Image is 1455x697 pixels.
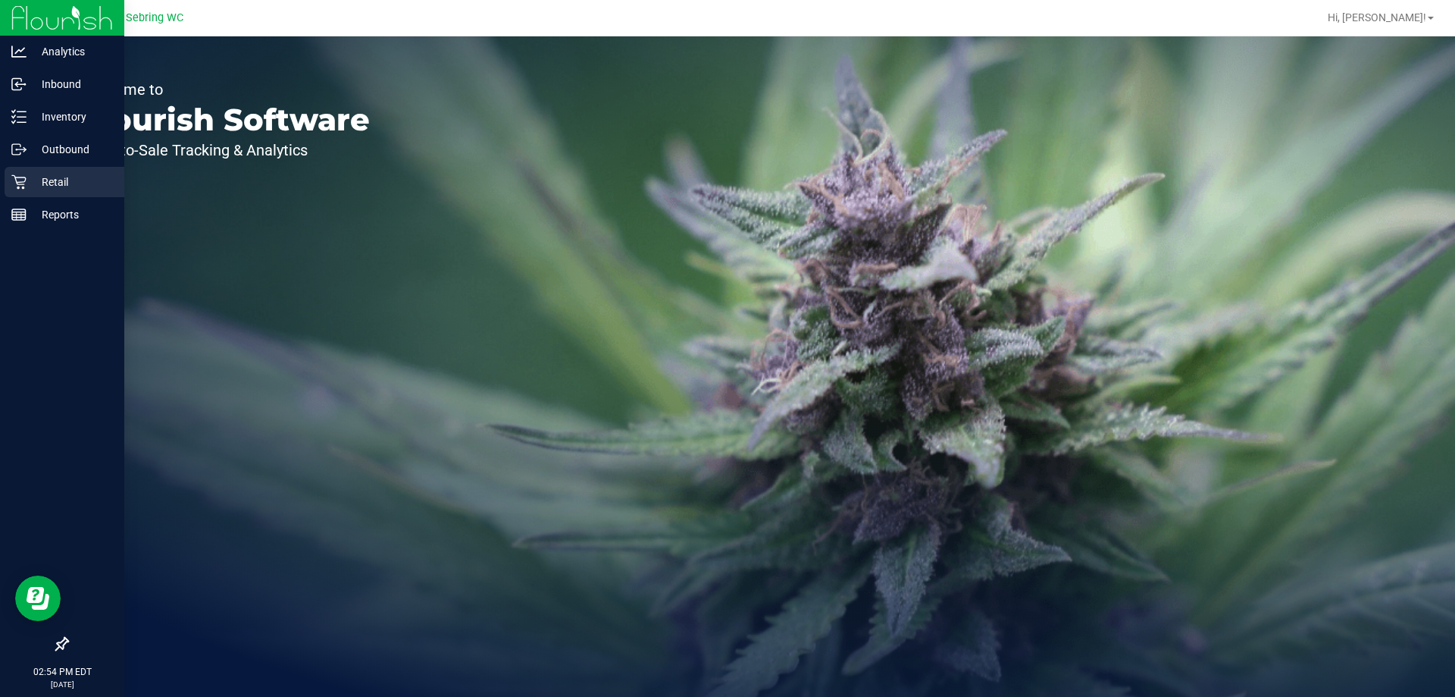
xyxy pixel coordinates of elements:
[82,105,370,135] p: Flourish Software
[27,140,117,159] p: Outbound
[11,109,27,124] inline-svg: Inventory
[11,142,27,157] inline-svg: Outbound
[7,665,117,679] p: 02:54 PM EDT
[11,77,27,92] inline-svg: Inbound
[82,143,370,158] p: Seed-to-Sale Tracking & Analytics
[27,206,117,224] p: Reports
[126,11,183,24] span: Sebring WC
[15,576,61,621] iframe: Resource center
[11,207,27,222] inline-svg: Reports
[27,75,117,93] p: Inbound
[11,174,27,190] inline-svg: Retail
[27,173,117,191] p: Retail
[27,42,117,61] p: Analytics
[1328,11,1426,24] span: Hi, [PERSON_NAME]!
[11,44,27,59] inline-svg: Analytics
[27,108,117,126] p: Inventory
[82,82,370,97] p: Welcome to
[7,679,117,690] p: [DATE]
